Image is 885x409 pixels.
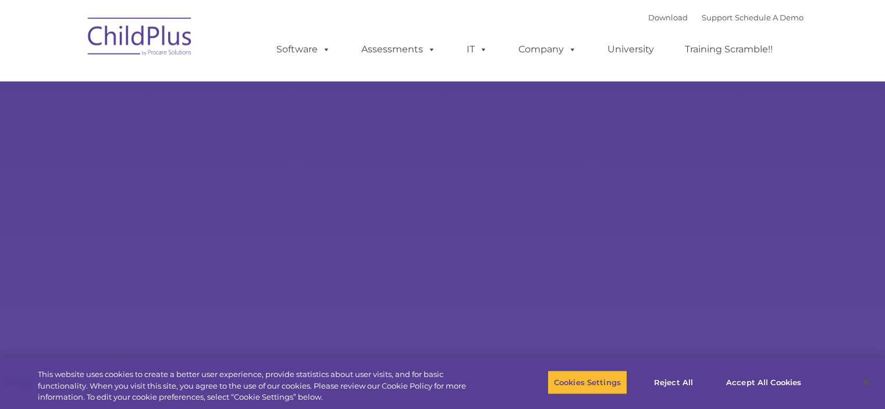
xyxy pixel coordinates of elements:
button: Close [854,369,879,395]
button: Reject All [637,370,710,394]
button: Cookies Settings [548,370,627,394]
a: Training Scramble!! [673,38,784,61]
font: | [648,13,804,22]
a: Software [265,38,342,61]
a: Assessments [350,38,447,61]
a: Support [702,13,733,22]
a: Download [648,13,688,22]
div: This website uses cookies to create a better user experience, provide statistics about user visit... [38,369,487,403]
a: Schedule A Demo [735,13,804,22]
button: Accept All Cookies [720,370,808,394]
img: ChildPlus by Procare Solutions [82,9,198,67]
a: University [596,38,666,61]
a: IT [455,38,499,61]
a: Company [507,38,588,61]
